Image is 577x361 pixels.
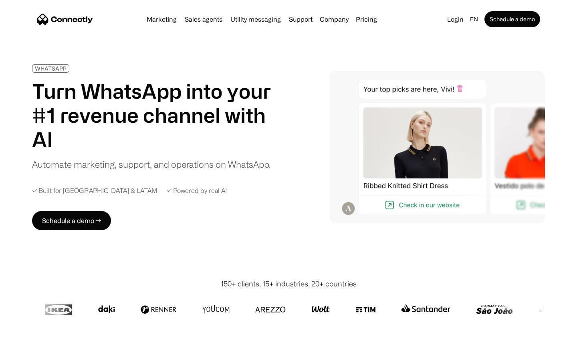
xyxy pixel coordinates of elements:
[484,11,540,27] a: Schedule a demo
[35,65,67,71] div: WHATSAPP
[32,79,280,151] h1: Turn WhatsApp into your #1 revenue channel with AI
[182,16,226,22] a: Sales agents
[353,16,380,22] a: Pricing
[286,16,316,22] a: Support
[32,211,111,230] a: Schedule a demo →
[8,346,48,358] aside: Language selected: English
[227,16,284,22] a: Utility messaging
[444,14,467,25] a: Login
[32,187,157,195] div: ✓ Built for [GEOGRAPHIC_DATA] & LATAM
[221,278,357,289] div: 150+ clients, 15+ industries, 20+ countries
[320,14,349,25] div: Company
[167,187,227,195] div: ✓ Powered by real AI
[470,14,478,25] div: en
[32,158,270,171] div: Automate marketing, support, and operations on WhatsApp.
[16,347,48,358] ul: Language list
[143,16,180,22] a: Marketing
